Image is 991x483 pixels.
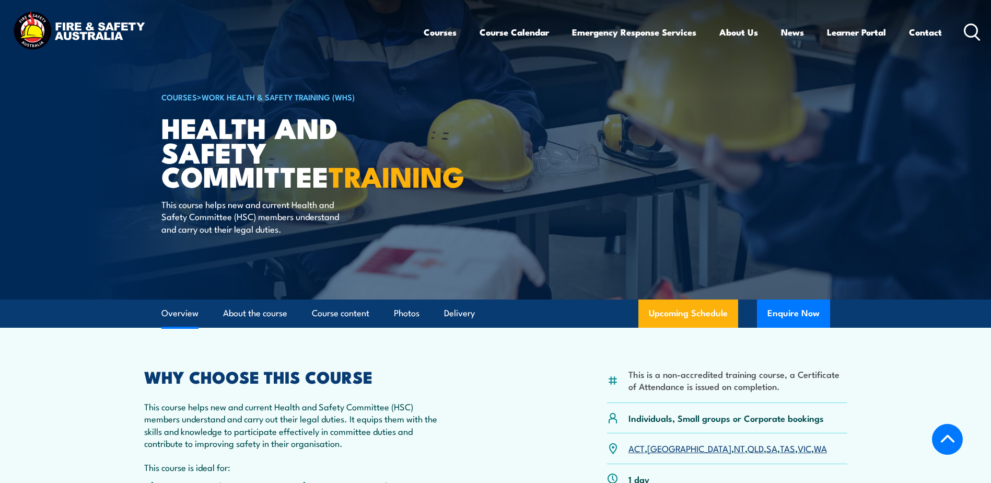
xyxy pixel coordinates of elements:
a: News [781,18,804,46]
h1: Health and Safety Committee [161,115,419,188]
a: QLD [748,442,764,454]
strong: TRAINING [329,154,464,197]
a: [GEOGRAPHIC_DATA] [647,442,731,454]
a: Courses [424,18,457,46]
a: Overview [161,300,199,327]
h2: WHY CHOOSE THIS COURSE [144,369,449,384]
a: About Us [719,18,758,46]
a: Learner Portal [827,18,886,46]
a: Course content [312,300,369,327]
a: SA [766,442,777,454]
a: COURSES [161,91,197,102]
a: TAS [780,442,795,454]
p: , , , , , , , [628,442,827,454]
a: Emergency Response Services [572,18,696,46]
a: Upcoming Schedule [638,300,738,328]
a: Photos [394,300,419,327]
a: Contact [909,18,942,46]
p: Individuals, Small groups or Corporate bookings [628,412,824,424]
h6: > [161,90,419,103]
a: NT [734,442,745,454]
p: This course helps new and current Health and Safety Committee (HSC) members understand and carry ... [144,400,449,450]
button: Enquire Now [757,300,830,328]
p: This course is ideal for: [144,461,449,473]
a: About the course [223,300,287,327]
a: Course Calendar [480,18,549,46]
a: ACT [628,442,645,454]
p: This course helps new and current Health and Safety Committee (HSC) members understand and carry ... [161,198,352,235]
a: Work Health & Safety Training (WHS) [202,91,355,102]
a: Delivery [444,300,475,327]
a: VIC [798,442,811,454]
a: WA [814,442,827,454]
li: This is a non-accredited training course, a Certificate of Attendance is issued on completion. [628,368,847,393]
